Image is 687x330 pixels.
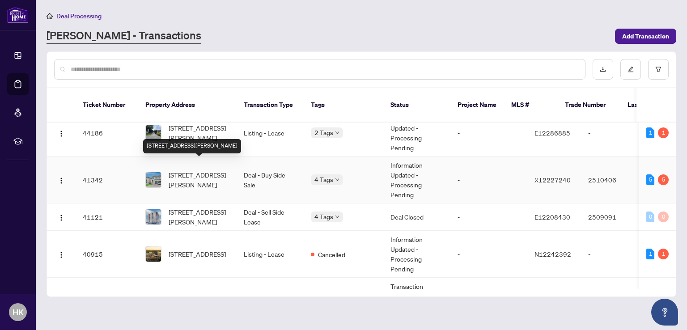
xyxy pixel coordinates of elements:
button: download [593,59,613,80]
td: Information Updated - Processing Pending [383,231,450,278]
img: thumbnail-img [146,172,161,187]
td: 2509091 [581,278,644,325]
span: filter [655,66,662,72]
span: [STREET_ADDRESS] [169,249,226,259]
td: 41121 [76,203,138,231]
img: Logo [58,251,65,258]
th: Transaction Type [237,88,304,123]
td: 40915 [76,231,138,278]
td: Deal Closed [383,203,450,231]
img: thumbnail-img [146,209,161,224]
button: Logo [54,247,68,261]
td: Transaction Processing Complete - Awaiting Payment [383,278,450,325]
td: Information Updated - Processing Pending [383,110,450,157]
a: [PERSON_NAME] - Transactions [47,28,201,44]
th: Project Name [450,88,504,123]
td: Information Updated - Processing Pending [383,157,450,203]
td: - [581,110,644,157]
button: Open asap [651,299,678,326]
span: Add Transaction [622,29,669,43]
div: 0 [658,212,669,222]
div: 1 [658,249,669,259]
img: Logo [58,130,65,137]
th: Ticket Number [76,88,138,123]
span: X12227240 [534,176,571,184]
th: Property Address [138,88,237,123]
span: E12208430 [534,213,570,221]
span: N12242392 [534,250,571,258]
img: logo [7,7,29,23]
span: 4 Tags [314,212,333,222]
td: - [450,203,527,231]
span: 2 Tags [314,127,333,138]
img: thumbnail-img [146,125,161,140]
div: 5 [646,174,654,185]
th: MLS # [504,88,558,123]
span: Deal Processing [56,12,102,20]
td: 44186 [76,110,138,157]
th: Trade Number [558,88,620,123]
img: Logo [58,177,65,184]
span: Cancelled [318,250,345,259]
button: Logo [54,210,68,224]
td: Listing - Lease [237,278,304,325]
td: 2509091 [581,203,644,231]
td: 40497 [76,278,138,325]
button: Logo [54,126,68,140]
div: 1 [646,249,654,259]
div: [STREET_ADDRESS][PERSON_NAME] [143,139,241,153]
td: Deal - Sell Side Lease [237,203,304,231]
span: [STREET_ADDRESS][PERSON_NAME] [169,123,229,143]
span: [STREET_ADDRESS][PERSON_NAME] [169,170,229,190]
img: Logo [58,214,65,221]
td: - [450,278,527,325]
span: download [600,66,606,72]
td: - [450,231,527,278]
td: - [450,157,527,203]
button: Add Transaction [615,29,676,44]
td: - [450,110,527,157]
img: thumbnail-img [146,246,161,262]
td: - [581,231,644,278]
th: Tags [304,88,383,123]
td: 41342 [76,157,138,203]
td: Listing - Lease [237,110,304,157]
td: Listing - Lease [237,231,304,278]
span: 4 Tags [314,174,333,185]
div: 5 [658,174,669,185]
span: edit [628,66,634,72]
span: down [335,178,339,182]
div: 0 [646,212,654,222]
span: HK [13,306,24,318]
div: 1 [658,127,669,138]
button: filter [648,59,669,80]
span: home [47,13,53,19]
button: edit [620,59,641,80]
th: Status [383,88,450,123]
td: 2510406 [581,157,644,203]
span: down [335,131,339,135]
span: [STREET_ADDRESS][PERSON_NAME] [169,207,229,227]
td: Deal - Buy Side Sale [237,157,304,203]
div: 1 [646,127,654,138]
button: Logo [54,173,68,187]
span: E12286885 [534,129,570,137]
span: down [335,215,339,219]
